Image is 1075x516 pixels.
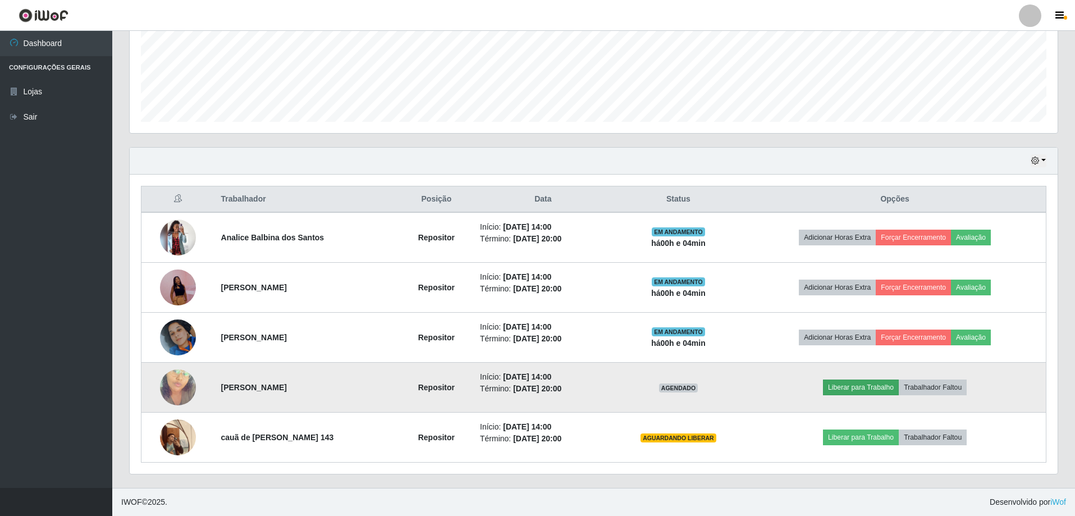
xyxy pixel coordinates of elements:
time: [DATE] 20:00 [513,234,561,243]
span: EM ANDAMENTO [652,227,705,236]
li: Início: [480,421,606,433]
time: [DATE] 14:00 [503,372,551,381]
button: Forçar Encerramento [876,280,951,295]
li: Término: [480,233,606,245]
button: Adicionar Horas Extra [799,330,876,345]
li: Término: [480,283,606,295]
th: Posição [400,186,473,213]
button: Forçar Encerramento [876,230,951,245]
time: [DATE] 14:00 [503,322,551,331]
time: [DATE] 20:00 [513,434,561,443]
img: 1751727772715.jpeg [160,249,196,327]
button: Adicionar Horas Extra [799,280,876,295]
time: [DATE] 14:00 [503,422,551,431]
li: Término: [480,433,606,445]
strong: [PERSON_NAME] [221,333,287,342]
th: Status [613,186,744,213]
span: AGUARDANDO LIBERAR [641,433,716,442]
time: [DATE] 14:00 [503,272,551,281]
li: Término: [480,333,606,345]
strong: Repositor [418,233,455,242]
button: Trabalhador Faltou [899,430,967,445]
button: Trabalhador Faltou [899,380,967,395]
th: Trabalhador [214,186,400,213]
strong: [PERSON_NAME] [221,283,287,292]
img: 1754928869787.jpeg [160,355,196,419]
img: 1757443327952.jpeg [160,413,196,461]
time: [DATE] 20:00 [513,284,561,293]
strong: há 00 h e 04 min [651,289,706,298]
button: Forçar Encerramento [876,330,951,345]
th: Opções [744,186,1046,213]
strong: Repositor [418,383,455,392]
img: 1751568893291.jpeg [160,305,196,369]
th: Data [473,186,613,213]
strong: Repositor [418,333,455,342]
li: Início: [480,371,606,383]
li: Início: [480,271,606,283]
strong: Analice Balbina dos Santos [221,233,324,242]
strong: Repositor [418,433,455,442]
span: EM ANDAMENTO [652,277,705,286]
time: [DATE] 20:00 [513,334,561,343]
time: [DATE] 20:00 [513,384,561,393]
strong: há 00 h e 04 min [651,339,706,348]
li: Início: [480,321,606,333]
span: AGENDADO [659,383,698,392]
button: Liberar para Trabalho [823,430,899,445]
span: © 2025 . [121,496,167,508]
span: Desenvolvido por [990,496,1066,508]
img: CoreUI Logo [19,8,68,22]
span: IWOF [121,497,142,506]
li: Início: [480,221,606,233]
button: Avaliação [951,280,991,295]
span: EM ANDAMENTO [652,327,705,336]
time: [DATE] 14:00 [503,222,551,231]
strong: Repositor [418,283,455,292]
button: Adicionar Horas Extra [799,230,876,245]
button: Avaliação [951,330,991,345]
li: Término: [480,383,606,395]
strong: [PERSON_NAME] [221,383,287,392]
strong: há 00 h e 04 min [651,239,706,248]
img: 1750188779989.jpeg [160,220,196,255]
strong: cauã de [PERSON_NAME] 143 [221,433,334,442]
button: Avaliação [951,230,991,245]
button: Liberar para Trabalho [823,380,899,395]
a: iWof [1050,497,1066,506]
